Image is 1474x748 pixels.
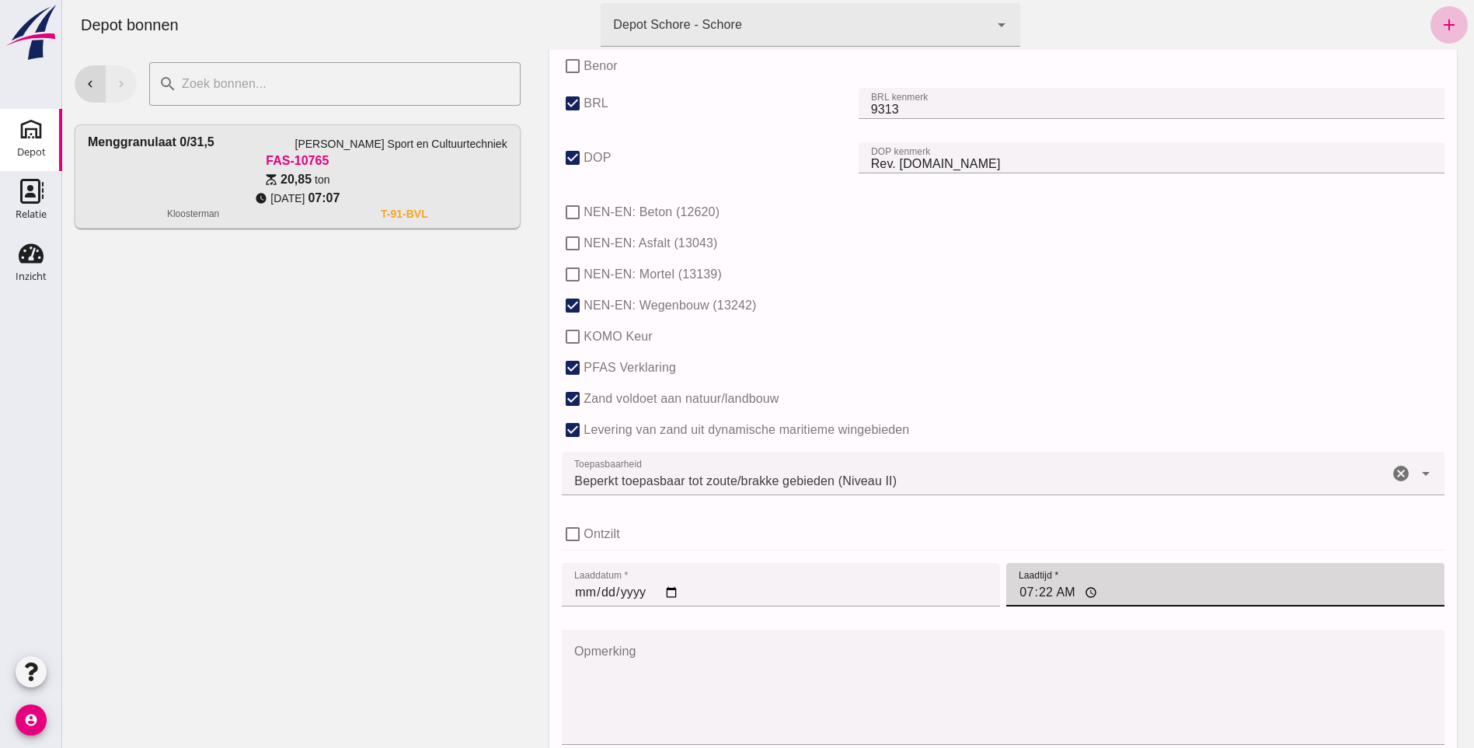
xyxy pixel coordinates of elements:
[521,519,557,550] label: Ontzilt
[1354,464,1373,483] i: arrow_drop_down
[521,142,549,173] label: DOP
[521,290,694,321] label: NEN-EN: Wegenbouw (13242)
[21,77,35,91] i: chevron_left
[930,16,949,34] i: arrow_drop_down
[521,414,847,446] label: Levering van zand uit dynamische maritieme wingebieden
[26,133,152,152] div: Menggranulaat 0/31,5
[319,208,366,220] div: T-91-BVL
[521,352,614,383] label: PFAS Verklaring
[253,172,267,187] span: ton
[521,383,716,414] label: Zand voldoet aan natuur/landbouw
[521,88,546,119] label: BRL
[6,14,129,36] div: Depot bonnen
[233,136,445,152] div: [PERSON_NAME] Sport en Cultuurtechniek
[3,4,59,61] img: logo-small.a267ee39.svg
[193,192,205,204] i: watch_later
[26,152,445,170] div: FAS-10765
[96,75,115,93] i: search
[551,16,680,34] div: Depot Schore - Schore
[512,472,835,491] span: Beperkt toepasbaar tot zoute/brakke gebieden (Niveau II)
[246,189,277,208] span: 07:07
[521,321,590,352] label: KOMO Keur
[16,209,47,219] div: Relatie
[203,173,215,186] i: scale
[521,197,657,228] label: NEN-EN: Beton (12620)
[115,62,449,106] input: Zoek bonnen...
[16,704,47,736] i: account_circle
[12,124,458,229] a: Menggranulaat 0/31,5[PERSON_NAME] Sport en CultuurtechniekFAS-1076520,85ton[DATE]07:07Kloosterman...
[17,147,46,157] div: Depot
[521,51,555,82] label: Benor
[521,228,655,259] label: NEN-EN: Asfalt (13043)
[1329,464,1348,483] i: Wis Toepasbaarheid
[521,259,660,290] label: NEN-EN: Mortel (13139)
[218,170,249,189] span: 20,85
[208,190,242,206] span: [DATE]
[16,271,47,281] div: Inzicht
[1378,16,1396,34] i: add
[105,208,157,220] div: Kloosterman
